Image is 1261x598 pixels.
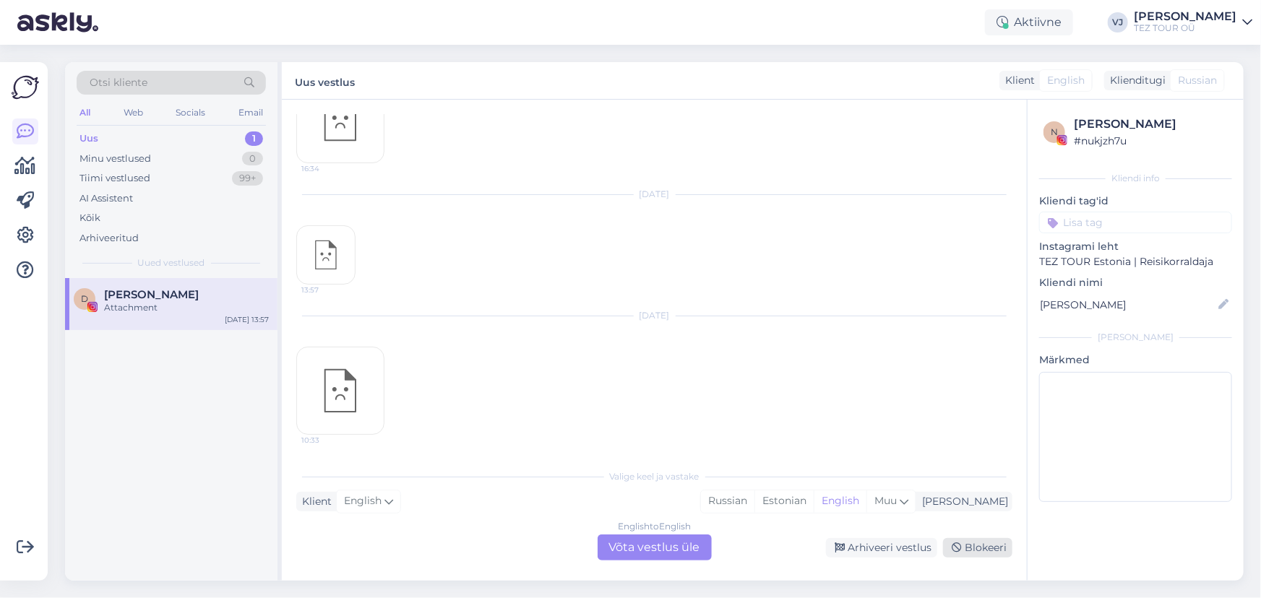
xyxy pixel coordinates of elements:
[301,435,356,446] span: 10:33
[104,301,269,314] div: Attachment
[297,226,355,284] img: attachment
[344,493,382,509] span: English
[1134,11,1252,34] a: [PERSON_NAME]TEZ TOUR OÜ
[296,470,1012,483] div: Valige keel ja vastake
[232,171,263,186] div: 99+
[296,309,1012,322] div: [DATE]
[1134,22,1236,34] div: TEZ TOUR OÜ
[1039,239,1232,254] p: Instagrami leht
[1074,116,1228,133] div: [PERSON_NAME]
[618,520,691,533] div: English to English
[79,171,150,186] div: Tiimi vestlused
[598,534,712,560] div: Võta vestlus üle
[1039,194,1232,209] p: Kliendi tag'id
[79,152,151,166] div: Minu vestlused
[79,231,139,246] div: Arhiveeritud
[301,163,356,174] span: 16:34
[12,74,39,101] img: Askly Logo
[1051,126,1058,137] span: n
[1104,73,1166,88] div: Klienditugi
[1039,275,1232,290] p: Kliendi nimi
[701,490,754,512] div: Russian
[916,494,1008,509] div: [PERSON_NAME]
[77,103,93,122] div: All
[1178,73,1217,88] span: Russian
[173,103,208,122] div: Socials
[296,494,332,509] div: Klient
[1040,297,1215,313] input: Lisa nimi
[814,490,866,512] div: English
[296,188,1012,201] div: [DATE]
[79,131,98,146] div: Uus
[295,71,355,90] label: Uus vestlus
[79,191,133,206] div: AI Assistent
[1108,12,1128,32] div: VJ
[90,75,147,90] span: Otsi kliente
[1074,133,1228,149] div: # nukjzh7u
[236,103,266,122] div: Email
[874,494,897,507] span: Muu
[754,490,814,512] div: Estonian
[121,103,146,122] div: Web
[1134,11,1236,22] div: [PERSON_NAME]
[245,131,263,146] div: 1
[943,538,1012,558] div: Blokeeri
[81,293,88,304] span: D
[242,152,263,166] div: 0
[1039,172,1232,185] div: Kliendi info
[104,288,199,301] span: Dimitris Charitidis
[826,538,937,558] div: Arhiveeri vestlus
[999,73,1035,88] div: Klient
[138,256,205,269] span: Uued vestlused
[985,9,1073,35] div: Aktiivne
[1039,254,1232,269] p: TEZ TOUR Estonia | Reisikorraldaja
[1047,73,1085,88] span: English
[301,285,356,295] span: 13:57
[1039,352,1232,368] p: Märkmed
[79,211,100,225] div: Kõik
[1039,212,1232,233] input: Lisa tag
[1039,331,1232,344] div: [PERSON_NAME]
[225,314,269,325] div: [DATE] 13:57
